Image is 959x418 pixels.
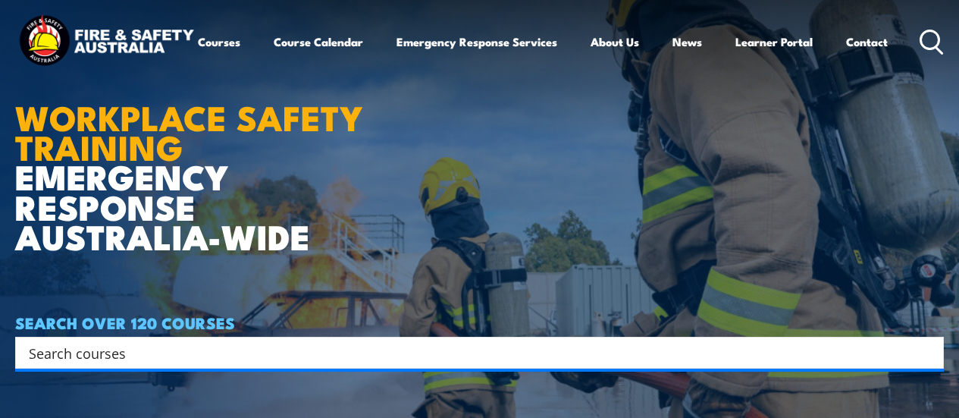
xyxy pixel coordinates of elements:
button: Search magnifier button [917,342,939,363]
strong: WORKPLACE SAFETY TRAINING [15,90,363,172]
a: About Us [591,24,639,60]
a: Learner Portal [735,24,813,60]
h4: SEARCH OVER 120 COURSES [15,314,944,331]
h1: EMERGENCY RESPONSE AUSTRALIA-WIDE [15,64,386,250]
a: News [672,24,702,60]
a: Course Calendar [274,24,363,60]
a: Courses [198,24,240,60]
a: Emergency Response Services [396,24,557,60]
input: Search input [29,341,910,364]
a: Contact [846,24,888,60]
form: Search form [32,342,914,363]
